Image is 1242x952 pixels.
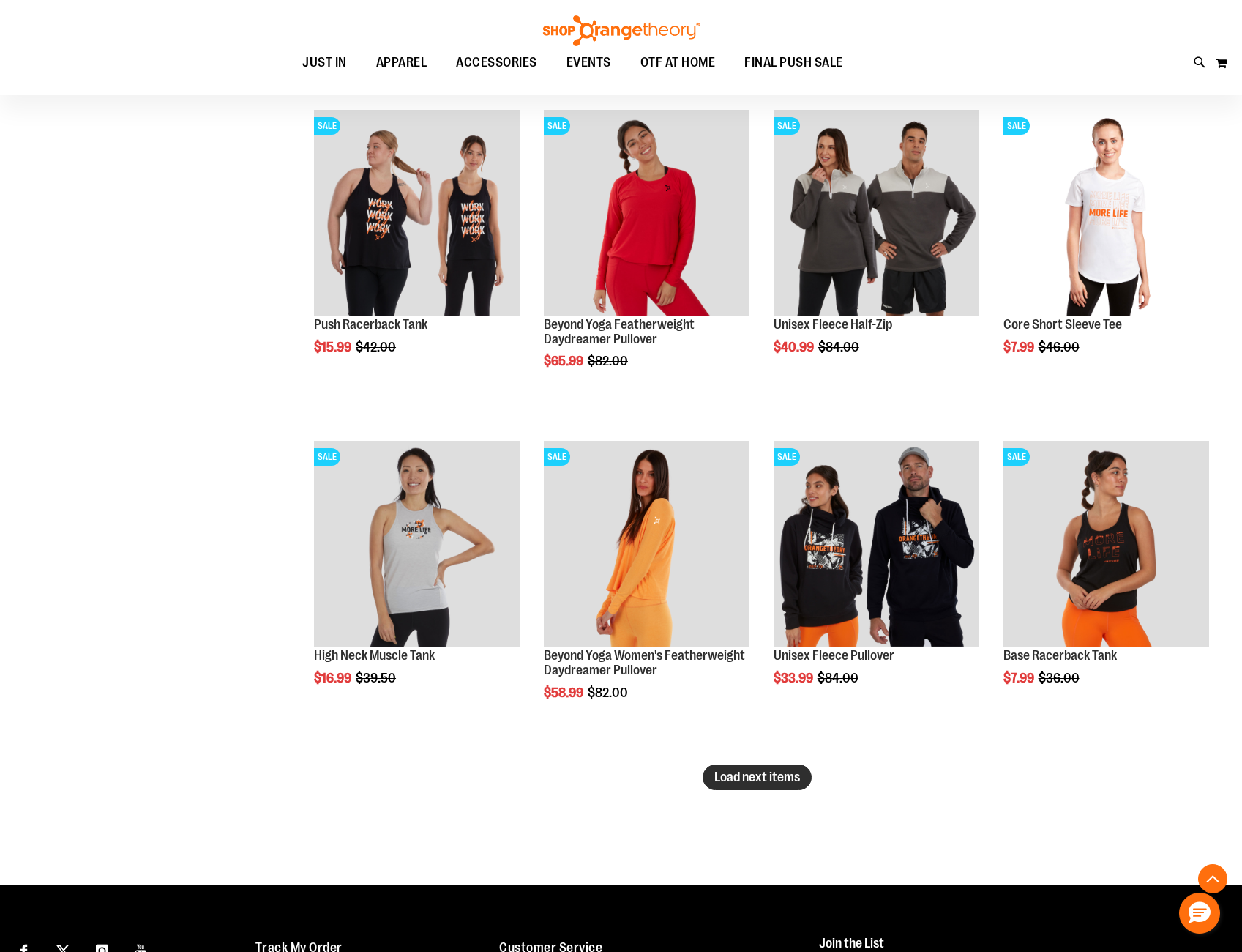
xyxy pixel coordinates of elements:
[314,340,353,354] span: $15.99
[774,441,979,649] a: Product image for Unisex Fleece PulloverSALE
[544,441,749,649] a: Product image for Beyond Yoga Womens Featherweight Daydreamer PulloverSALE
[288,46,362,80] a: JUST IN
[774,117,800,135] span: SALE
[536,103,757,406] div: product
[1003,648,1117,663] a: Base Racerback Tank
[544,110,749,316] img: Product image for Beyond Yoga Featherweight Daydreamer Pullover
[544,117,570,135] span: SALE
[307,103,527,392] div: product
[1003,117,1030,135] span: SALE
[544,648,745,677] a: Beyond Yoga Women's Featherweight Daydreamer Pullover
[552,46,626,80] a: EVENTS
[314,441,520,647] img: Product image for High Neck Muscle Tank
[774,648,894,663] a: Unisex Fleece Pullover
[1039,340,1082,354] span: $46.00
[774,671,815,685] span: $33.99
[714,770,800,784] span: Load next items
[1003,110,1209,318] a: Product image for Core Short Sleeve TeeSALE
[314,110,520,316] img: Product image for Push Racerback Tank
[1039,671,1082,685] span: $36.00
[588,354,630,368] span: $82.00
[996,434,1216,723] div: product
[703,765,812,790] button: Load next items
[314,671,353,685] span: $16.99
[730,46,858,79] a: FINAL PUSH SALE
[544,354,586,368] span: $65.99
[640,46,716,79] span: OTF AT HOME
[1003,671,1036,685] span: $7.99
[1179,893,1220,934] button: Hello, have a question? Let’s chat.
[362,46,442,80] a: APPAREL
[302,46,347,79] span: JUST IN
[1003,340,1036,354] span: $7.99
[314,648,435,663] a: High Neck Muscle Tank
[307,434,527,723] div: product
[1003,448,1030,466] span: SALE
[1003,317,1122,332] a: Core Short Sleeve Tee
[356,340,398,354] span: $42.00
[774,317,892,332] a: Unisex Fleece Half-Zip
[376,46,427,79] span: APPAREL
[541,15,702,46] img: Shop Orangetheory
[744,46,843,79] span: FINAL PUSH SALE
[314,441,520,649] a: Product image for High Neck Muscle TankSALE
[544,448,570,466] span: SALE
[314,448,340,466] span: SALE
[544,441,749,647] img: Product image for Beyond Yoga Womens Featherweight Daydreamer Pullover
[774,448,800,466] span: SALE
[544,685,586,700] span: $58.99
[456,46,537,79] span: ACCESSORIES
[441,46,552,80] a: ACCESSORIES
[774,110,979,318] a: Product image for Unisex Fleece Half ZipSALE
[356,671,398,685] span: $39.50
[818,340,861,354] span: $84.00
[774,441,979,647] img: Product image for Unisex Fleece Pullover
[544,317,695,346] a: Beyond Yoga Featherweight Daydreamer Pullover
[766,103,987,392] div: product
[314,317,427,332] a: Push Racerback Tank
[1003,110,1209,316] img: Product image for Core Short Sleeve Tee
[774,340,816,354] span: $40.99
[1003,441,1209,649] a: Product image for Base Racerback TankSALE
[996,103,1216,392] div: product
[774,110,979,316] img: Product image for Unisex Fleece Half Zip
[766,434,987,723] div: product
[1003,441,1209,647] img: Product image for Base Racerback Tank
[566,46,611,79] span: EVENTS
[314,117,340,135] span: SALE
[536,434,757,737] div: product
[314,110,520,318] a: Product image for Push Racerback TankSALE
[588,685,630,700] span: $82.00
[1198,864,1227,893] button: Back To Top
[544,110,749,318] a: Product image for Beyond Yoga Featherweight Daydreamer PulloverSALE
[626,46,730,80] a: OTF AT HOME
[818,671,861,685] span: $84.00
